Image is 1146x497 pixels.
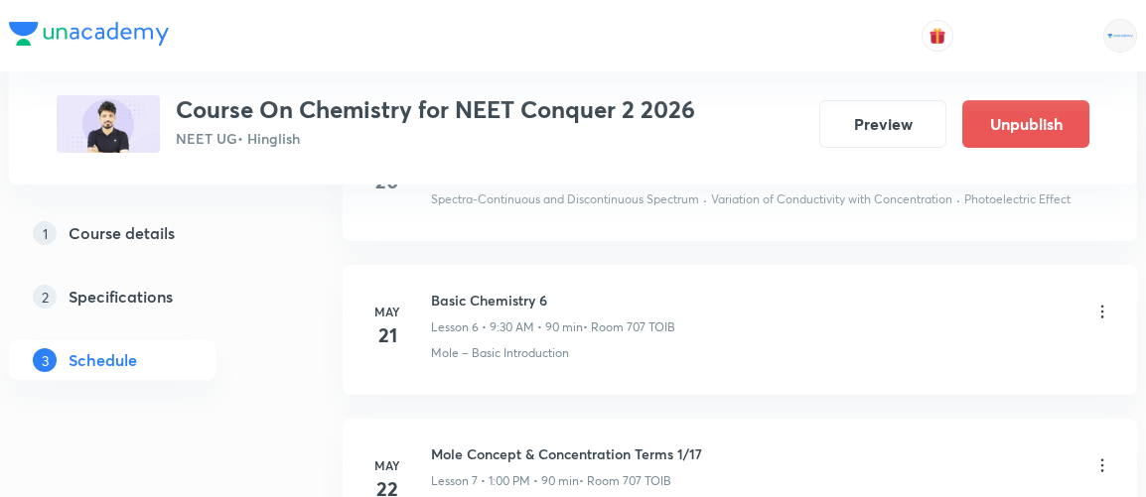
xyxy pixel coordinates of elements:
[9,22,169,46] img: Company Logo
[964,190,1071,208] p: Photoelectric Effect
[711,190,952,208] p: Variation of Conductivity with Concentration
[33,221,57,245] p: 1
[69,285,173,309] h5: Specifications
[69,348,137,372] h5: Schedule
[431,344,569,362] p: Mole – Basic Introduction
[929,27,946,45] img: avatar
[703,190,707,208] div: ·
[176,128,695,149] p: NEET UG • Hinglish
[962,100,1089,148] button: Unpublish
[69,221,175,245] h5: Course details
[367,456,407,474] h6: May
[431,190,699,208] p: Spectra-Continuous and Discontinuous Spectrum
[431,318,583,336] p: Lesson 6 • 9:30 AM • 90 min
[367,320,407,350] h4: 21
[9,277,279,316] a: 2Specifications
[922,20,953,52] button: avatar
[57,95,160,153] img: 3E0D8636-ACBA-434D-985E-162076F0AC96_plus.png
[431,472,579,490] p: Lesson 7 • 1:00 PM • 90 min
[1103,19,1137,53] img: Rahul Mishra
[431,290,675,311] h6: Basic Chemistry 6
[33,348,57,372] p: 3
[431,443,702,464] h6: Mole Concept & Concentration Terms 1/17
[176,95,695,124] h3: Course On Chemistry for NEET Conquer 2 2026
[579,472,671,490] p: • Room 707 TOIB
[819,100,946,148] button: Preview
[367,303,407,320] h6: May
[956,190,960,208] div: ·
[9,22,169,51] a: Company Logo
[583,318,675,336] p: • Room 707 TOIB
[9,213,279,253] a: 1Course details
[33,285,57,309] p: 2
